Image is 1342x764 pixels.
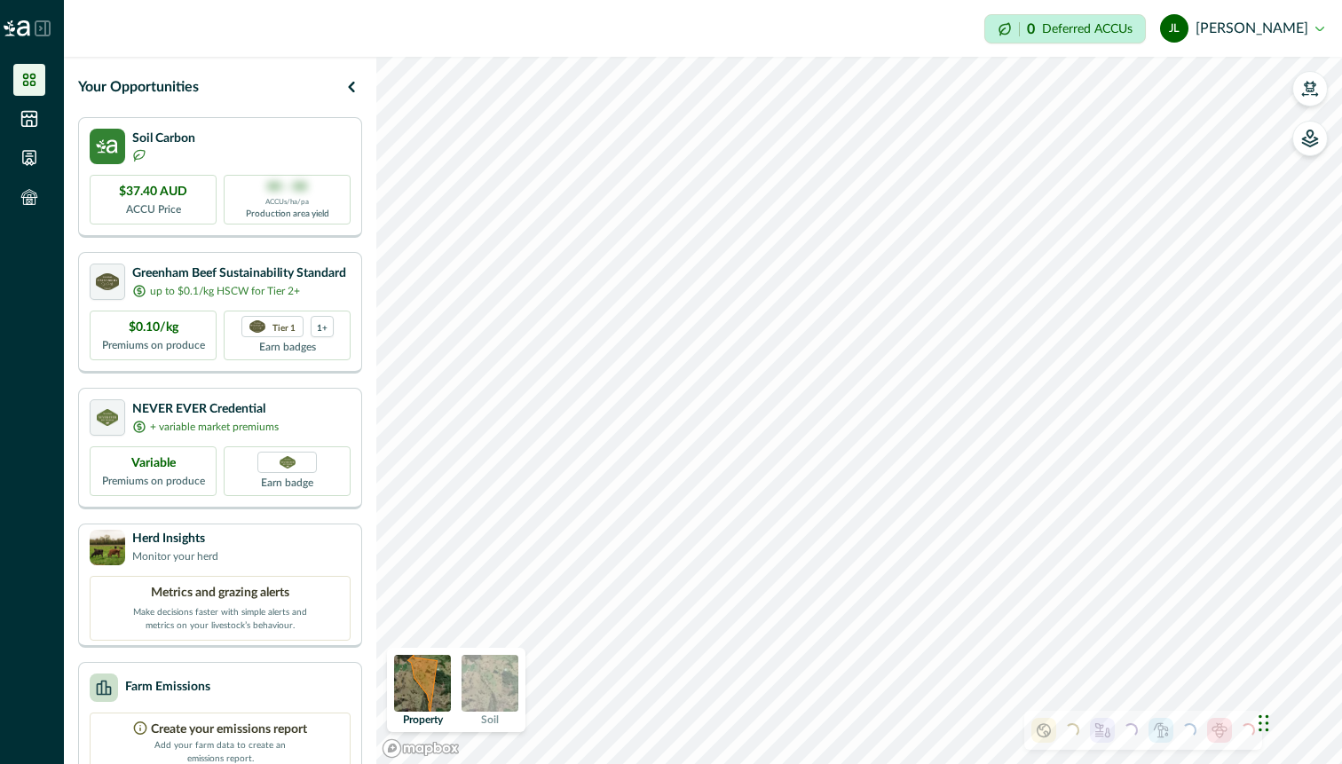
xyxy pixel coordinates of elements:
p: Premiums on produce [102,473,205,489]
p: Premiums on produce [102,337,205,353]
img: soil preview [462,655,518,712]
p: Make decisions faster with simple alerts and metrics on your livestock’s behaviour. [131,603,309,633]
p: ACCU Price [126,201,181,217]
a: Mapbox logo [382,738,460,759]
p: Production area yield [246,208,329,221]
p: Farm Emissions [125,678,210,697]
button: Jean Liebenberg[PERSON_NAME] [1160,7,1324,50]
div: Drag [1259,697,1269,750]
p: 00 - 00 [267,178,307,197]
p: $37.40 AUD [119,183,187,201]
p: Create your emissions report [151,721,307,739]
p: 1+ [317,321,328,333]
p: Metrics and grazing alerts [151,584,289,603]
p: Greenham Beef Sustainability Standard [132,264,346,283]
p: Your Opportunities [78,76,199,98]
p: + variable market premiums [150,419,279,435]
p: Herd Insights [132,530,218,548]
p: Earn badge [261,473,313,491]
div: more credentials avaialble [311,316,334,337]
p: Monitor your herd [132,548,218,564]
img: certification logo [249,320,265,333]
img: Greenham NEVER EVER certification badge [280,456,296,469]
iframe: Chat Widget [1253,679,1342,764]
p: Variable [131,454,176,473]
img: certification logo [97,409,119,427]
p: ACCUs/ha/pa [265,197,309,208]
p: Tier 1 [272,321,296,333]
p: Soil Carbon [132,130,195,148]
img: property preview [394,655,451,712]
p: up to $0.1/kg HSCW for Tier 2+ [150,283,300,299]
p: Property [403,714,443,725]
img: Logo [4,20,30,36]
p: Earn badges [259,337,316,355]
p: $0.10/kg [129,319,178,337]
img: certification logo [96,273,119,291]
p: 0 [1027,22,1035,36]
p: NEVER EVER Credential [132,400,279,419]
p: Deferred ACCUs [1042,22,1133,35]
p: Soil [481,714,499,725]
